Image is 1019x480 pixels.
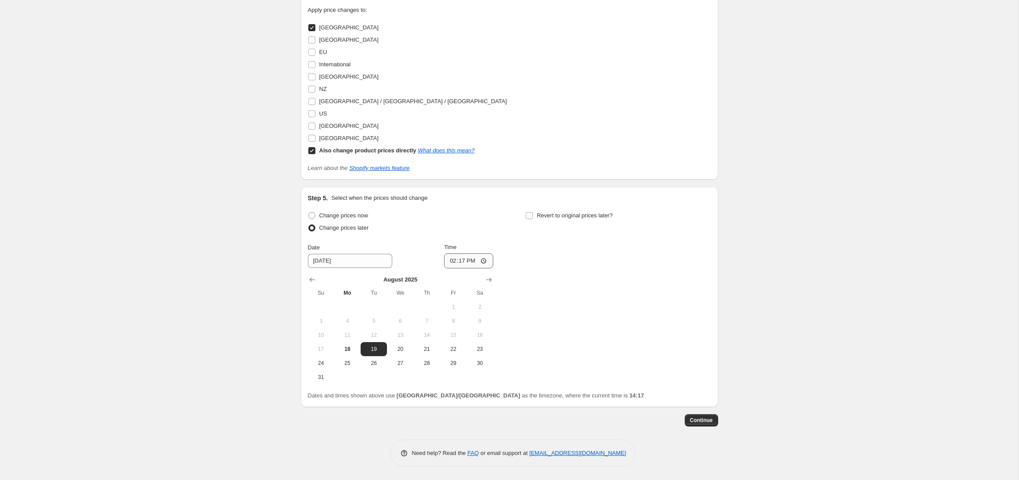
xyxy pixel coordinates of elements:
[319,147,416,154] b: Also change product prices directly
[361,342,387,356] button: Tuesday August 19 2025
[529,450,626,456] a: [EMAIL_ADDRESS][DOMAIN_NAME]
[387,342,413,356] button: Wednesday August 20 2025
[311,318,331,325] span: 3
[334,342,361,356] button: Today Monday August 18 2025
[390,346,410,353] span: 20
[444,360,463,367] span: 29
[412,450,468,456] span: Need help? Read the
[311,332,331,339] span: 10
[364,318,383,325] span: 5
[308,165,410,171] i: Learn about the
[466,300,493,314] button: Saturday August 2 2025
[440,314,466,328] button: Friday August 8 2025
[364,360,383,367] span: 26
[466,342,493,356] button: Saturday August 23 2025
[319,123,379,129] span: [GEOGRAPHIC_DATA]
[390,332,410,339] span: 13
[308,370,334,384] button: Sunday August 31 2025
[470,346,489,353] span: 23
[466,356,493,370] button: Saturday August 30 2025
[319,36,379,43] span: [GEOGRAPHIC_DATA]
[390,318,410,325] span: 6
[364,289,383,296] span: Tu
[319,24,379,31] span: [GEOGRAPHIC_DATA]
[483,274,495,286] button: Show next month, September 2025
[470,318,489,325] span: 9
[444,318,463,325] span: 8
[319,49,327,55] span: EU
[414,314,440,328] button: Thursday August 7 2025
[338,289,357,296] span: Mo
[361,314,387,328] button: Tuesday August 5 2025
[308,244,320,251] span: Date
[440,286,466,300] th: Friday
[629,392,644,399] b: 14:17
[414,342,440,356] button: Thursday August 21 2025
[319,86,327,92] span: NZ
[417,289,437,296] span: Th
[444,244,456,250] span: Time
[470,360,489,367] span: 30
[440,300,466,314] button: Friday August 1 2025
[466,314,493,328] button: Saturday August 9 2025
[331,194,427,202] p: Select when the prices should change
[308,356,334,370] button: Sunday August 24 2025
[390,289,410,296] span: We
[319,224,369,231] span: Change prices later
[440,328,466,342] button: Friday August 15 2025
[440,356,466,370] button: Friday August 29 2025
[397,392,520,399] b: [GEOGRAPHIC_DATA]/[GEOGRAPHIC_DATA]
[308,392,644,399] span: Dates and times shown above use as the timezone, where the current time is
[319,61,351,68] span: International
[364,346,383,353] span: 19
[467,450,479,456] a: FAQ
[470,332,489,339] span: 16
[334,286,361,300] th: Monday
[311,289,331,296] span: Su
[417,332,437,339] span: 14
[319,73,379,80] span: [GEOGRAPHIC_DATA]
[308,194,328,202] h2: Step 5.
[466,286,493,300] th: Saturday
[390,360,410,367] span: 27
[417,360,437,367] span: 28
[414,328,440,342] button: Thursday August 14 2025
[418,147,474,154] a: What does this mean?
[444,289,463,296] span: Fr
[334,314,361,328] button: Monday August 4 2025
[444,332,463,339] span: 15
[417,318,437,325] span: 7
[387,286,413,300] th: Wednesday
[334,328,361,342] button: Monday August 11 2025
[311,374,331,381] span: 31
[319,135,379,141] span: [GEOGRAPHIC_DATA]
[338,360,357,367] span: 25
[308,254,392,268] input: 8/18/2025
[308,286,334,300] th: Sunday
[349,165,409,171] a: Shopify markets feature
[387,328,413,342] button: Wednesday August 13 2025
[387,314,413,328] button: Wednesday August 6 2025
[470,303,489,310] span: 2
[444,346,463,353] span: 22
[319,110,327,117] span: US
[361,356,387,370] button: Tuesday August 26 2025
[338,346,357,353] span: 18
[308,7,367,13] span: Apply price changes to:
[417,346,437,353] span: 21
[537,212,613,219] span: Revert to original prices later?
[414,356,440,370] button: Thursday August 28 2025
[444,253,493,268] input: 12:00
[338,332,357,339] span: 11
[319,212,368,219] span: Change prices now
[414,286,440,300] th: Thursday
[470,289,489,296] span: Sa
[479,450,529,456] span: or email support at
[387,356,413,370] button: Wednesday August 27 2025
[466,328,493,342] button: Saturday August 16 2025
[319,98,507,105] span: [GEOGRAPHIC_DATA] / [GEOGRAPHIC_DATA] / [GEOGRAPHIC_DATA]
[444,303,463,310] span: 1
[338,318,357,325] span: 4
[440,342,466,356] button: Friday August 22 2025
[308,328,334,342] button: Sunday August 10 2025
